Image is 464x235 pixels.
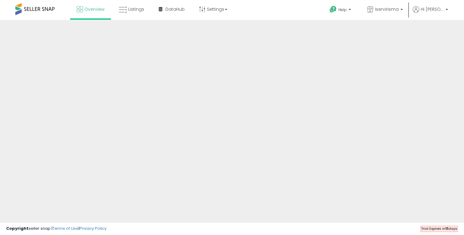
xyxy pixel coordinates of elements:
a: Hi [PERSON_NAME] [413,6,448,20]
a: Privacy Policy [79,225,106,231]
strong: Copyright [6,225,29,231]
span: Trial Expires in days [421,226,457,231]
div: seller snap | | [6,226,106,232]
span: Help [338,7,347,12]
span: Listings [128,6,144,12]
span: Iservirisma [375,6,399,12]
a: Terms of Use [52,225,79,231]
span: Hi [PERSON_NAME] [421,6,444,12]
span: Overview [84,6,104,12]
i: Get Help [329,6,337,13]
b: 11 [445,226,448,231]
a: Help [325,1,357,20]
span: DataHub [165,6,185,12]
